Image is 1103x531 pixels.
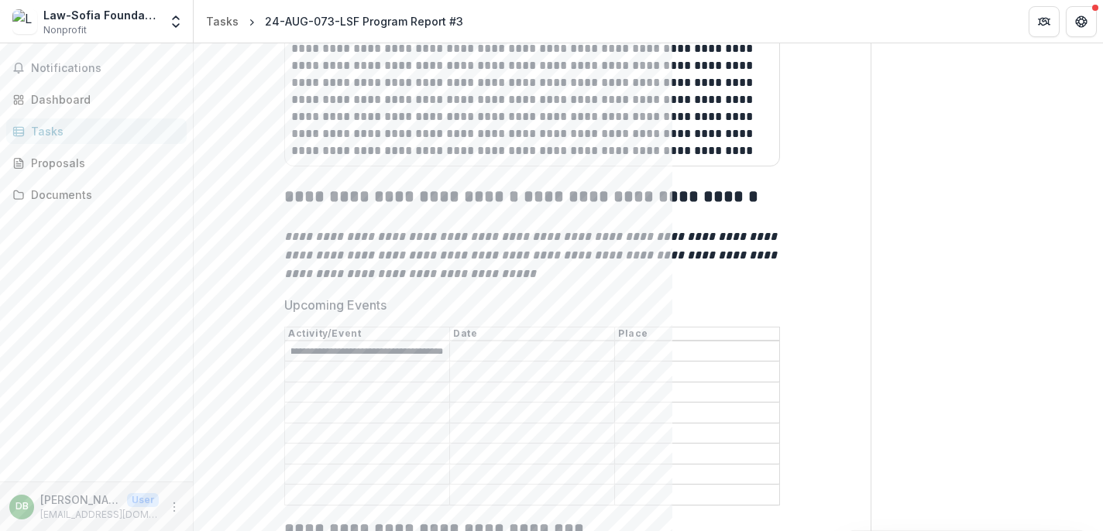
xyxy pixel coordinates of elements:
p: [PERSON_NAME] [40,492,121,508]
a: Tasks [200,10,245,33]
div: 24-AUG-073-LSF Program Report #3 [265,13,463,29]
div: Tasks [206,13,239,29]
button: More [165,498,184,516]
span: Nonprofit [43,23,87,37]
th: Date [450,327,615,341]
a: Tasks [6,118,187,144]
th: Activity/Event [285,327,450,341]
th: Place [615,327,780,341]
span: Notifications [31,62,180,75]
p: Upcoming Events [284,296,387,314]
div: Proposals [31,155,174,171]
p: User [127,493,159,507]
nav: breadcrumb [200,10,469,33]
div: Law-Sofia Foundation [43,7,159,23]
a: Dashboard [6,87,187,112]
button: Notifications [6,56,187,81]
div: Dashboard [31,91,174,108]
div: Documents [31,187,174,203]
div: Djema Baruch [15,502,29,512]
div: Tasks [31,123,174,139]
p: [EMAIL_ADDRESS][DOMAIN_NAME] [40,508,159,522]
img: Law-Sofia Foundation [12,9,37,34]
a: Proposals [6,150,187,176]
a: Documents [6,182,187,207]
button: Partners [1029,6,1060,37]
button: Open entity switcher [165,6,187,37]
button: Get Help [1066,6,1097,37]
